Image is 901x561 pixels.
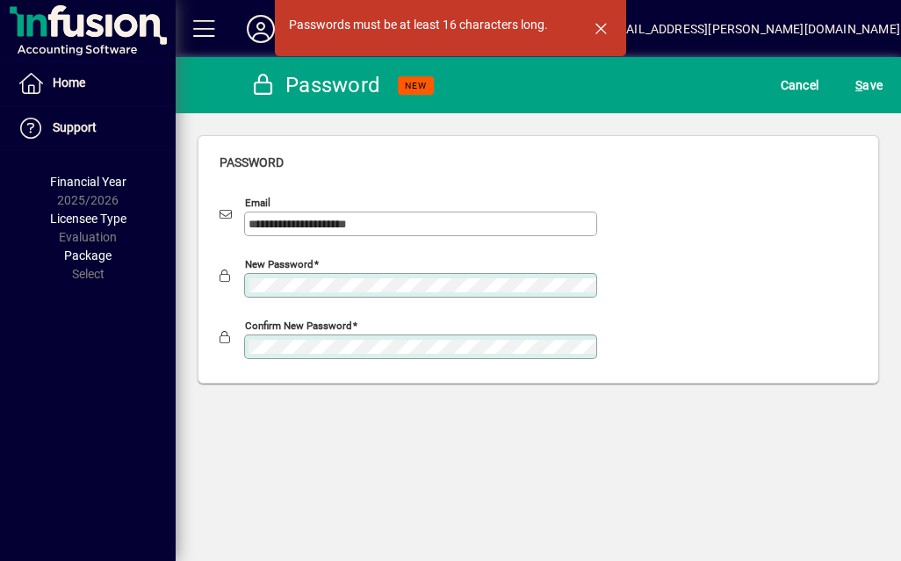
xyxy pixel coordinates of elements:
span: Package [64,248,112,263]
mat-label: New password [245,258,314,270]
button: Cancel [776,69,824,101]
a: Support [9,106,176,150]
mat-label: Confirm new password [245,320,352,332]
button: Save [851,69,887,101]
div: Password [250,71,380,99]
span: S [855,78,862,92]
mat-label: Email [245,197,270,209]
span: Support [53,120,97,134]
span: NEW [405,80,427,91]
span: Cancel [781,71,819,99]
div: Craig [EMAIL_ADDRESS][PERSON_NAME][DOMAIN_NAME] [573,15,900,43]
span: ave [855,71,883,99]
span: Home [53,76,85,90]
button: Profile [233,13,289,45]
span: Financial Year [50,175,126,189]
span: Licensee Type [50,212,126,226]
a: Home [9,61,176,105]
span: Password [220,155,284,169]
